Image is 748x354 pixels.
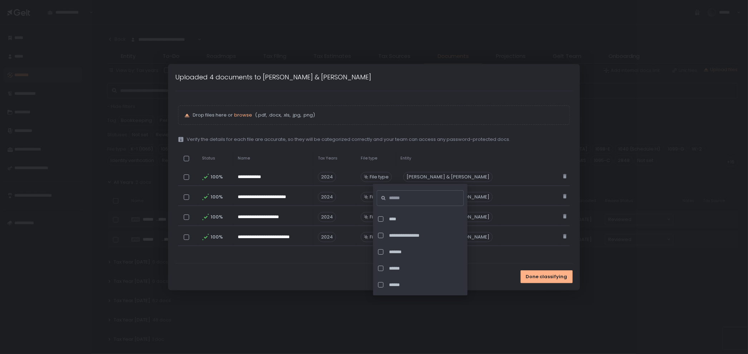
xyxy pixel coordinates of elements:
[318,192,336,202] span: 2024
[403,172,493,182] div: [PERSON_NAME] & [PERSON_NAME]
[175,72,371,82] h1: Uploaded 4 documents to [PERSON_NAME] & [PERSON_NAME]
[202,156,215,161] span: Status
[318,212,336,222] span: 2024
[370,214,389,220] span: File type
[234,112,252,118] button: browse
[370,174,389,180] span: File type
[400,156,411,161] span: Entity
[254,112,315,118] span: (.pdf, .docx, .xls, .jpg, .png)
[318,156,338,161] span: Tax Years
[318,172,336,182] span: 2024
[211,214,222,220] span: 100%
[211,194,222,200] span: 100%
[370,194,389,200] span: File type
[318,232,336,242] span: 2024
[361,156,377,161] span: File type
[193,112,564,118] p: Drop files here or
[211,174,222,180] span: 100%
[370,234,389,240] span: File type
[238,156,250,161] span: Name
[521,270,573,283] button: Done classifying
[526,274,567,280] span: Done classifying
[211,234,222,240] span: 100%
[187,136,510,143] span: Verify the details for each file are accurate, so they will be categorized correctly and your tea...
